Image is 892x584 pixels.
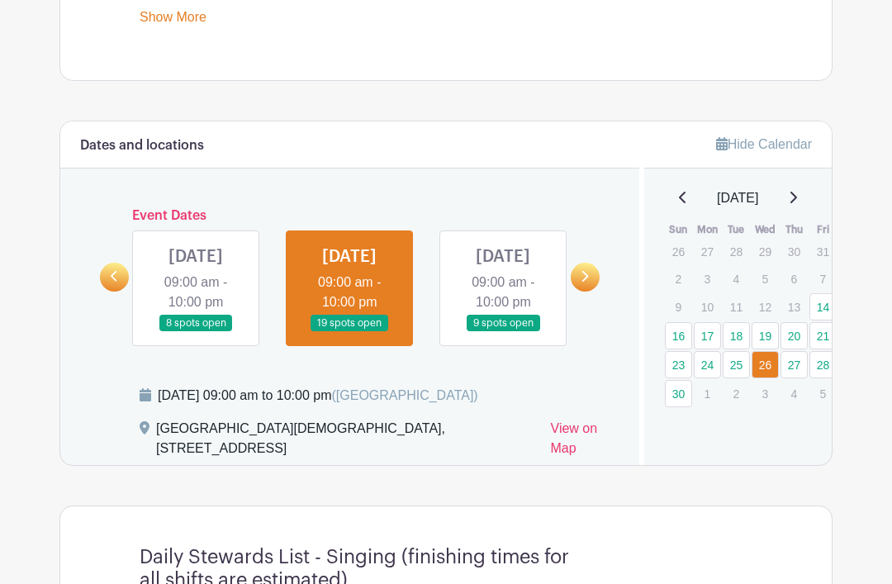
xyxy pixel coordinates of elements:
p: 3 [752,382,779,407]
div: [DATE] 09:00 am to 10:00 pm [158,387,478,406]
span: ([GEOGRAPHIC_DATA]) [331,389,477,403]
p: 5 [752,267,779,292]
a: 14 [809,294,837,321]
a: 23 [665,352,692,379]
p: 10 [694,295,721,320]
p: 11 [723,295,750,320]
a: 27 [780,352,808,379]
p: 4 [723,267,750,292]
p: 7 [809,267,837,292]
a: 26 [752,352,779,379]
p: 5 [809,382,837,407]
h6: Dates and locations [80,139,204,154]
p: 31 [809,240,837,265]
a: View on Map [551,420,619,466]
p: 26 [665,240,692,265]
p: 4 [780,382,808,407]
a: 24 [694,352,721,379]
a: 17 [694,323,721,350]
p: 3 [694,267,721,292]
a: 21 [809,323,837,350]
a: Hide Calendar [716,138,812,152]
span: [DATE] [717,189,758,209]
div: [GEOGRAPHIC_DATA][DEMOGRAPHIC_DATA], [STREET_ADDRESS] [156,420,538,466]
a: 28 [809,352,837,379]
p: 28 [723,240,750,265]
th: Tue [722,222,751,239]
th: Fri [809,222,837,239]
a: Show More [140,11,206,31]
a: 16 [665,323,692,350]
p: 6 [780,267,808,292]
a: 20 [780,323,808,350]
p: 30 [780,240,808,265]
p: 29 [752,240,779,265]
a: 19 [752,323,779,350]
th: Mon [693,222,722,239]
p: 1 [694,382,721,407]
a: 18 [723,323,750,350]
p: 2 [723,382,750,407]
a: 30 [665,381,692,408]
p: 27 [694,240,721,265]
p: 9 [665,295,692,320]
p: 2 [665,267,692,292]
th: Sun [664,222,693,239]
th: Wed [751,222,780,239]
a: 25 [723,352,750,379]
h6: Event Dates [129,209,571,225]
p: 13 [780,295,808,320]
p: 12 [752,295,779,320]
th: Thu [780,222,809,239]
